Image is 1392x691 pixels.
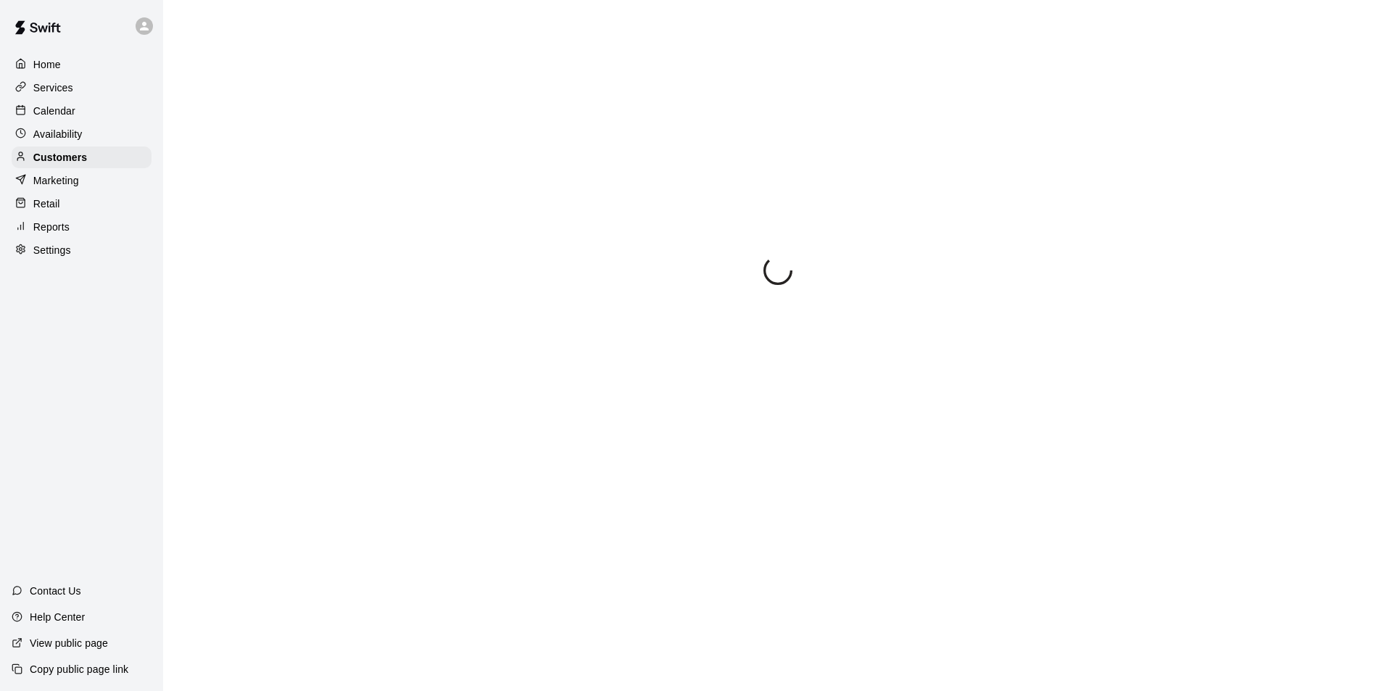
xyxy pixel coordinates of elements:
a: Retail [12,193,152,215]
p: Copy public page link [30,662,128,676]
p: Services [33,80,73,95]
p: Availability [33,127,83,141]
p: Home [33,57,61,72]
p: Settings [33,243,71,257]
a: Reports [12,216,152,238]
a: Marketing [12,170,152,191]
a: Customers [12,146,152,168]
p: Reports [33,220,70,234]
a: Settings [12,239,152,261]
a: Home [12,54,152,75]
p: Contact Us [30,584,81,598]
p: View public page [30,636,108,650]
p: Marketing [33,173,79,188]
a: Calendar [12,100,152,122]
p: Calendar [33,104,75,118]
a: Availability [12,123,152,145]
p: Retail [33,196,60,211]
p: Help Center [30,610,85,624]
a: Services [12,77,152,99]
p: Customers [33,150,87,165]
